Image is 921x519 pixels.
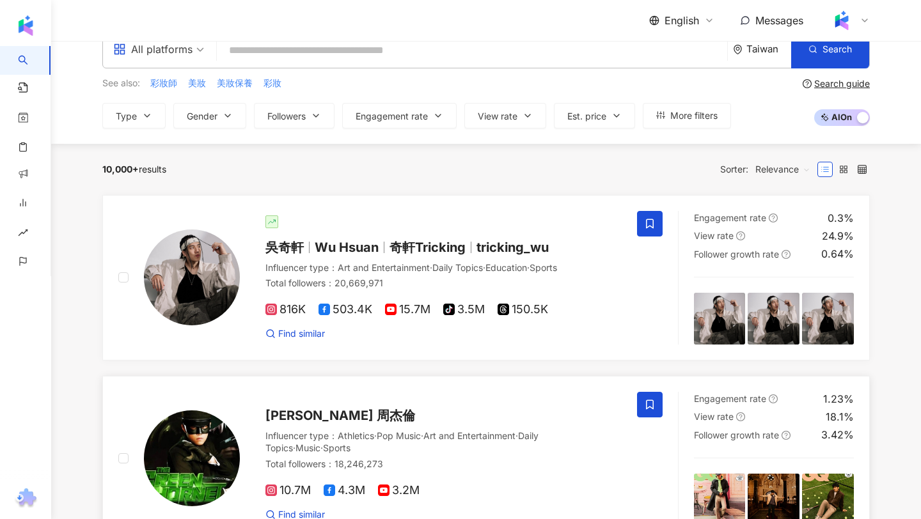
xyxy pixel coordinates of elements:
button: Est. price [554,103,635,128]
div: Taiwan [746,43,791,54]
div: 1.23% [823,392,854,406]
button: Search [791,30,869,68]
button: 美妝保養 [216,76,253,90]
span: Art and Entertainment [338,262,430,273]
span: appstore [113,43,126,56]
span: Est. price [567,111,606,121]
span: 10.7M [265,484,311,497]
div: Influencer type ： [265,430,622,454]
button: Type [102,103,166,128]
img: logo icon [15,15,36,36]
button: More filters [643,103,731,128]
img: KOL Avatar [144,229,240,325]
span: 816K [265,303,306,316]
span: More filters [670,111,718,121]
span: Messages [755,14,803,27]
span: Follower growth rate [694,249,779,259]
span: question-circle [782,250,791,259]
button: 美妝 [187,76,207,90]
button: Engagement rate [342,103,457,128]
span: View rate [478,111,517,121]
span: 吳奇軒 [265,240,304,255]
span: 美妝保養 [217,77,253,89]
img: post-image [748,293,799,345]
div: 0.3% [828,211,854,225]
span: rise [18,220,28,249]
img: post-image [802,293,854,345]
img: chrome extension [13,488,38,509]
span: 美妝 [188,77,206,89]
span: · [527,262,530,273]
span: Art and Entertainment [423,430,516,441]
img: post-image [694,293,746,345]
span: Engagement rate [694,393,766,404]
button: Followers [254,103,335,128]
span: Wu Hsuan [315,240,379,255]
span: question-circle [782,431,791,440]
span: · [320,442,323,453]
div: Influencer type ： [265,261,622,274]
span: [PERSON_NAME] 周杰倫 [265,408,415,423]
span: Sports [323,442,350,453]
span: question-circle [736,412,745,421]
button: View rate [464,103,546,128]
span: 4.3M [324,484,365,497]
span: Follower growth rate [694,430,779,440]
span: question-circle [769,394,778,403]
span: View rate [694,411,734,422]
span: · [430,262,432,273]
span: 奇軒Tricking [390,240,466,255]
span: Engagement rate [356,111,428,121]
span: question-circle [736,231,745,240]
span: 3.2M [378,484,420,497]
div: Total followers ： 18,246,273 [265,458,622,470]
span: · [483,262,485,273]
span: · [293,442,295,453]
span: Search [823,44,852,54]
div: 18.1% [826,410,854,424]
div: Search guide [814,79,870,89]
span: · [421,430,423,441]
span: Daily Topics [265,430,539,454]
span: · [374,430,377,441]
div: 3.42% [821,428,854,442]
span: 15.7M [385,303,430,316]
span: Sports [530,262,557,273]
span: Find similar [278,327,325,340]
span: View rate [694,230,734,241]
span: 3.5M [443,303,485,316]
img: Kolr%20app%20icon%20%281%29.png [830,8,854,33]
span: 150.5K [498,303,548,316]
span: See also: [102,77,140,89]
span: 10,000+ [102,164,139,174]
span: Music [295,442,320,453]
span: · [516,430,518,441]
div: Sorter: [720,159,817,180]
span: Relevance [755,159,810,180]
span: Gender [187,111,217,121]
button: 彩妝 [263,76,282,90]
span: 503.4K [319,303,372,316]
button: 彩妝師 [150,76,178,90]
span: 彩妝 [264,77,281,89]
span: tricking_wu [476,240,549,255]
span: 彩妝師 [150,77,177,89]
span: question-circle [803,79,812,88]
span: Engagement rate [694,212,766,223]
span: environment [733,45,743,54]
span: Followers [267,111,306,121]
span: Athletics [338,430,374,441]
button: Gender [173,103,246,128]
img: KOL Avatar [144,410,240,506]
div: 24.9% [822,229,854,243]
div: 0.64% [821,247,854,261]
a: KOL Avatar吳奇軒Wu Hsuan奇軒Trickingtricking_wuInfluencer type：Art and Entertainment·Daily Topics·Educ... [102,195,870,360]
span: English [665,13,699,27]
div: All platforms [113,39,193,59]
span: Type [116,111,137,121]
div: results [102,164,166,174]
div: Total followers ： 20,669,971 [265,277,622,290]
span: Daily Topics [432,262,483,273]
span: question-circle [769,213,778,222]
a: search [18,46,64,76]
